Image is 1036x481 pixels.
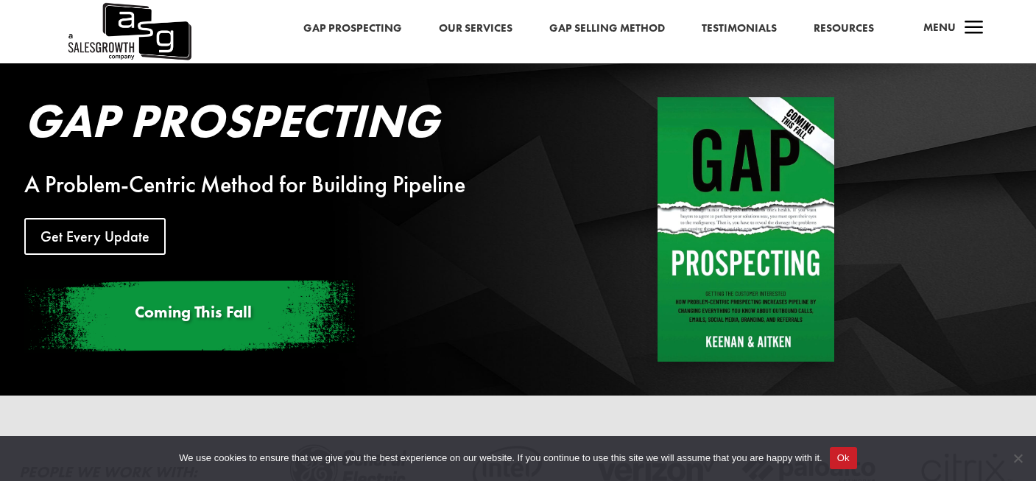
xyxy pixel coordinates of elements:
a: Resources [814,19,874,38]
div: A Problem-Centric Method for Building Pipeline [24,176,535,194]
button: Ok [830,447,857,469]
h2: Gap Prospecting [24,97,535,152]
span: Coming This Fall [135,301,252,323]
span: a [959,14,989,43]
img: Gap Prospecting - Coming This Fall [658,97,834,362]
a: Get Every Update [24,218,166,255]
span: We use cookies to ensure that we give you the best experience on our website. If you continue to ... [179,451,822,466]
a: Our Services [439,19,512,38]
span: No [1010,451,1025,466]
a: Testimonials [702,19,777,38]
a: Gap Selling Method [549,19,665,38]
span: Menu [923,20,956,35]
a: Gap Prospecting [303,19,402,38]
